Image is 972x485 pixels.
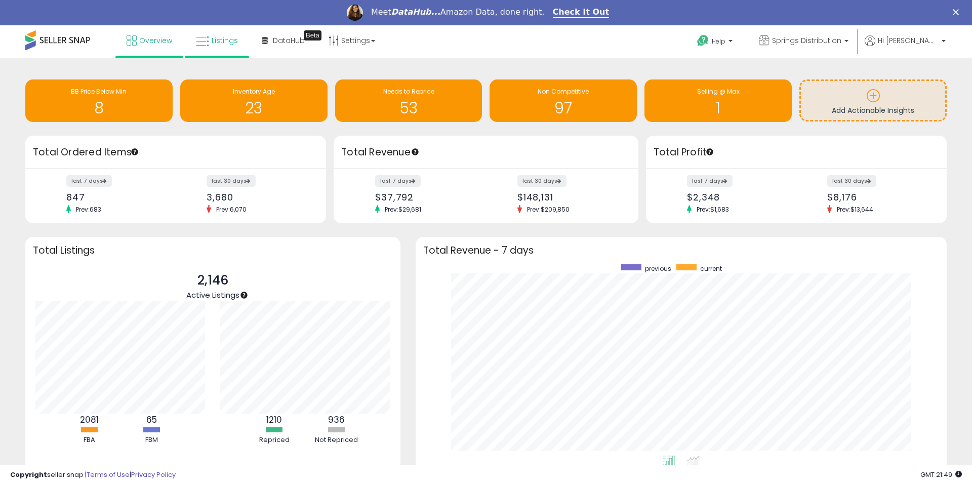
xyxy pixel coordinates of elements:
span: Prev: $1,683 [692,205,734,214]
span: Prev: 6,070 [211,205,252,214]
label: last 30 days [207,175,256,187]
span: Help [712,37,725,46]
div: Not Repriced [306,435,367,445]
a: Needs to Reprice 53 [335,79,482,122]
span: current [700,264,722,273]
div: Tooltip anchor [130,147,139,156]
div: seller snap | | [10,470,176,480]
a: DataHub [254,25,312,56]
h3: Total Listings [33,247,393,254]
h1: 23 [185,100,322,116]
a: Help [689,27,743,58]
p: 2,146 [186,271,239,290]
a: Check It Out [553,7,610,18]
div: FBA [59,435,119,445]
div: Close [953,9,963,15]
span: DataHub [273,35,305,46]
a: Privacy Policy [131,470,176,479]
a: Settings [321,25,383,56]
div: 3,680 [207,192,308,203]
span: previous [645,264,671,273]
div: 847 [66,192,168,203]
span: Selling @ Max [697,87,740,96]
strong: Copyright [10,470,47,479]
span: Prev: 683 [71,205,106,214]
b: 936 [328,414,345,426]
a: Inventory Age 23 [180,79,328,122]
a: Springs Distribution [751,25,856,58]
div: Tooltip anchor [705,147,714,156]
div: Repriced [244,435,305,445]
span: Add Actionable Insights [832,105,914,115]
a: Hi [PERSON_NAME] [865,35,946,58]
a: Non Competitive 97 [490,79,637,122]
h1: 8 [30,100,168,116]
b: 65 [146,414,157,426]
a: Selling @ Max 1 [644,79,792,122]
span: Inventory Age [233,87,275,96]
span: Non Competitive [538,87,589,96]
div: Meet Amazon Data, done right. [371,7,545,17]
img: Profile image for Georgie [347,5,363,21]
h1: 97 [495,100,632,116]
a: Terms of Use [87,470,130,479]
span: Prev: $13,644 [832,205,878,214]
span: Hi [PERSON_NAME] [878,35,939,46]
div: $8,176 [827,192,929,203]
div: $2,348 [687,192,789,203]
div: Tooltip anchor [411,147,420,156]
span: Needs to Reprice [383,87,434,96]
label: last 7 days [375,175,421,187]
div: Tooltip anchor [304,30,321,41]
a: Listings [188,25,246,56]
span: Listings [212,35,238,46]
h3: Total Revenue - 7 days [423,247,939,254]
span: Active Listings [186,290,239,300]
i: DataHub... [391,7,440,17]
span: Overview [139,35,172,46]
label: last 30 days [517,175,566,187]
span: 2025-10-6 21:49 GMT [920,470,962,479]
a: Add Actionable Insights [801,81,945,120]
label: last 7 days [66,175,112,187]
div: Tooltip anchor [239,291,249,300]
h1: 1 [650,100,787,116]
b: 2081 [80,414,99,426]
h1: 53 [340,100,477,116]
span: Springs Distribution [772,35,841,46]
span: Prev: $209,850 [522,205,575,214]
h3: Total Revenue [341,145,631,159]
i: Get Help [697,34,709,47]
h3: Total Ordered Items [33,145,318,159]
a: Overview [119,25,180,56]
span: BB Price Below Min [71,87,127,96]
b: 1210 [266,414,282,426]
h3: Total Profit [654,145,939,159]
label: last 30 days [827,175,876,187]
div: $37,792 [375,192,478,203]
div: $148,131 [517,192,621,203]
span: Prev: $29,681 [380,205,426,214]
div: FBM [121,435,182,445]
label: last 7 days [687,175,733,187]
a: BB Price Below Min 8 [25,79,173,122]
